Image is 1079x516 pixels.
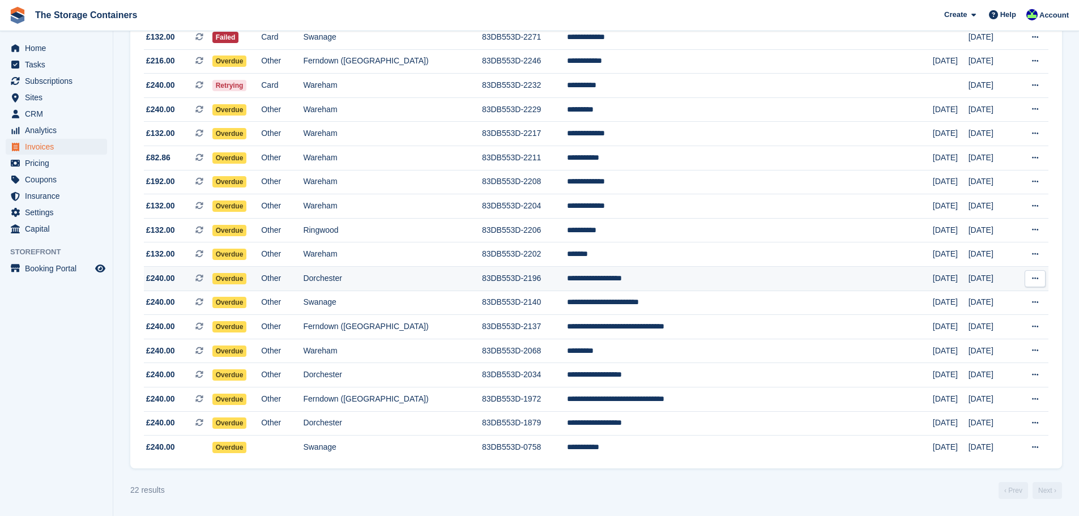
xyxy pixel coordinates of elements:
[482,49,567,74] td: 83DB553D-2246
[212,128,247,139] span: Overdue
[933,363,969,387] td: [DATE]
[261,218,303,242] td: Other
[146,104,175,116] span: £240.00
[1039,10,1069,21] span: Account
[25,57,93,73] span: Tasks
[482,170,567,194] td: 83DB553D-2208
[6,40,107,56] a: menu
[933,436,969,459] td: [DATE]
[999,482,1028,499] a: Previous
[6,204,107,220] a: menu
[303,25,482,50] td: Swanage
[303,74,482,98] td: Wareham
[146,272,175,284] span: £240.00
[933,242,969,267] td: [DATE]
[969,49,1014,74] td: [DATE]
[969,97,1014,122] td: [DATE]
[212,273,247,284] span: Overdue
[212,442,247,453] span: Overdue
[482,291,567,315] td: 83DB553D-2140
[303,315,482,339] td: Ferndown ([GEOGRAPHIC_DATA])
[303,170,482,194] td: Wareham
[212,346,247,357] span: Overdue
[25,221,93,237] span: Capital
[146,31,175,43] span: £132.00
[969,218,1014,242] td: [DATE]
[31,6,142,24] a: The Storage Containers
[482,339,567,363] td: 83DB553D-2068
[303,291,482,315] td: Swanage
[303,242,482,267] td: Wareham
[146,152,170,164] span: £82.86
[25,261,93,276] span: Booking Portal
[482,315,567,339] td: 83DB553D-2137
[933,146,969,170] td: [DATE]
[6,139,107,155] a: menu
[212,56,247,67] span: Overdue
[6,89,107,105] a: menu
[482,267,567,291] td: 83DB553D-2196
[969,436,1014,459] td: [DATE]
[969,194,1014,219] td: [DATE]
[303,339,482,363] td: Wareham
[212,176,247,187] span: Overdue
[212,394,247,405] span: Overdue
[969,122,1014,146] td: [DATE]
[25,204,93,220] span: Settings
[212,417,247,429] span: Overdue
[261,49,303,74] td: Other
[969,267,1014,291] td: [DATE]
[6,155,107,171] a: menu
[261,122,303,146] td: Other
[25,89,93,105] span: Sites
[212,80,247,91] span: Retrying
[303,387,482,411] td: Ferndown ([GEOGRAPHIC_DATA])
[261,267,303,291] td: Other
[933,411,969,436] td: [DATE]
[969,315,1014,339] td: [DATE]
[212,249,247,260] span: Overdue
[969,242,1014,267] td: [DATE]
[261,194,303,219] td: Other
[969,411,1014,436] td: [DATE]
[212,152,247,164] span: Overdue
[482,194,567,219] td: 83DB553D-2204
[482,436,567,459] td: 83DB553D-0758
[969,291,1014,315] td: [DATE]
[146,55,175,67] span: £216.00
[6,57,107,73] a: menu
[933,194,969,219] td: [DATE]
[482,242,567,267] td: 83DB553D-2202
[933,97,969,122] td: [DATE]
[482,411,567,436] td: 83DB553D-1879
[261,74,303,98] td: Card
[146,417,175,429] span: £240.00
[261,291,303,315] td: Other
[482,146,567,170] td: 83DB553D-2211
[482,97,567,122] td: 83DB553D-2229
[25,122,93,138] span: Analytics
[303,436,482,459] td: Swanage
[303,146,482,170] td: Wareham
[212,104,247,116] span: Overdue
[933,122,969,146] td: [DATE]
[261,170,303,194] td: Other
[6,106,107,122] a: menu
[6,122,107,138] a: menu
[944,9,967,20] span: Create
[93,262,107,275] a: Preview store
[261,315,303,339] td: Other
[6,172,107,187] a: menu
[1026,9,1038,20] img: Stacy Williams
[303,194,482,219] td: Wareham
[996,482,1064,499] nav: Page
[303,411,482,436] td: Dorchester
[969,387,1014,411] td: [DATE]
[25,73,93,89] span: Subscriptions
[146,321,175,332] span: £240.00
[261,97,303,122] td: Other
[969,170,1014,194] td: [DATE]
[933,291,969,315] td: [DATE]
[261,411,303,436] td: Other
[482,218,567,242] td: 83DB553D-2206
